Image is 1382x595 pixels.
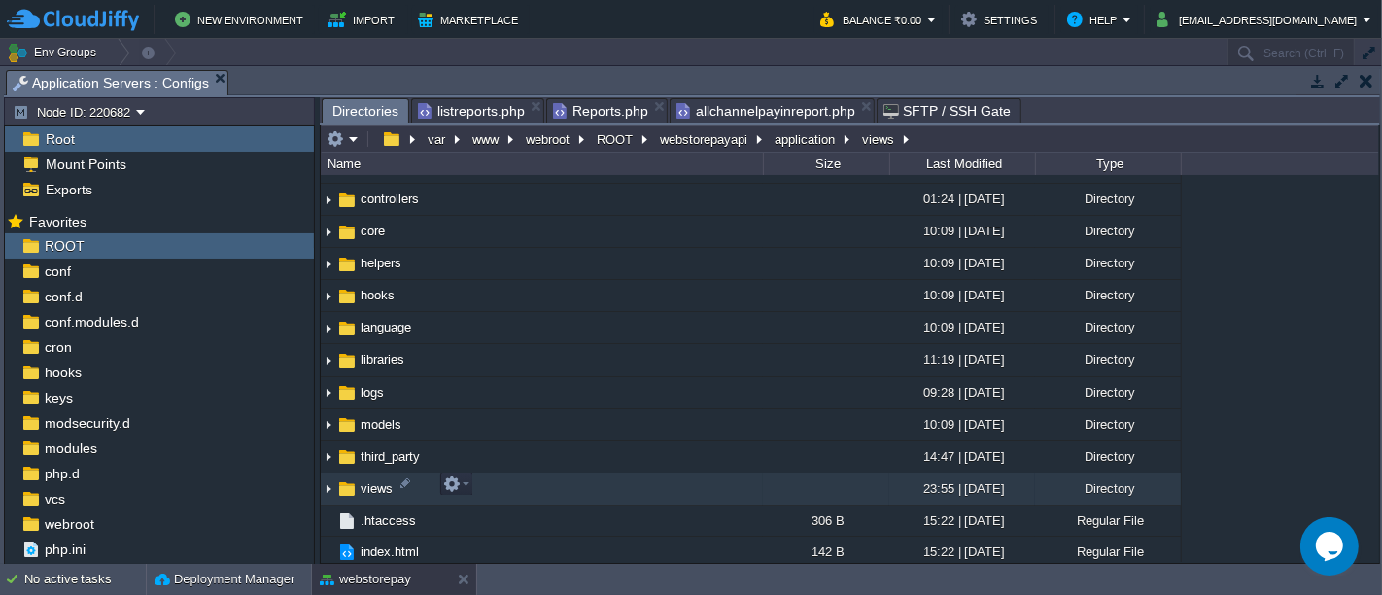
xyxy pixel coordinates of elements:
[25,213,89,230] span: Favorites
[425,130,450,148] button: var
[859,130,899,148] button: views
[891,153,1035,175] div: Last Modified
[358,448,423,465] a: third_party
[1035,344,1181,374] div: Directory
[41,288,86,305] span: conf.d
[358,512,419,529] span: .htaccess
[155,570,294,589] button: Deployment Manager
[418,8,524,31] button: Marketplace
[332,99,398,123] span: Directories
[41,439,100,457] a: modules
[41,465,83,482] a: php.d
[13,103,136,121] button: Node ID: 220682
[321,410,336,440] img: AMDAwAAAACH5BAEAAAAALAAAAAABAAEAAAICRAEAOw==
[889,312,1035,342] div: 10:09 | [DATE]
[1035,377,1181,407] div: Directory
[358,480,396,497] a: views
[418,99,525,122] span: listreports.php
[7,39,103,66] button: Env Groups
[24,564,146,595] div: No active tasks
[820,8,927,31] button: Balance ₹0.00
[1067,8,1123,31] button: Help
[321,506,336,536] img: AMDAwAAAACH5BAEAAAAALAAAAAABAAEAAAICRAEAOw==
[42,130,78,148] span: Root
[889,506,1035,536] div: 15:22 | [DATE]
[41,541,88,558] a: php.ini
[1035,441,1181,472] div: Directory
[358,223,388,239] a: core
[889,216,1035,246] div: 10:09 | [DATE]
[321,185,336,215] img: AMDAwAAAACH5BAEAAAAALAAAAAABAAEAAAICRAEAOw==
[358,543,422,560] a: index.html
[336,350,358,371] img: AMDAwAAAACH5BAEAAAAALAAAAAABAAEAAAICRAEAOw==
[328,8,400,31] button: Import
[657,130,752,148] button: webstorepayapi
[358,287,397,303] a: hooks
[763,506,889,536] div: 306 B
[41,490,68,507] a: vcs
[42,181,95,198] span: Exports
[42,156,129,173] a: Mount Points
[41,262,74,280] a: conf
[336,542,358,563] img: AMDAwAAAACH5BAEAAAAALAAAAAABAAEAAAICRAEAOw==
[889,537,1035,567] div: 15:22 | [DATE]
[1035,280,1181,310] div: Directory
[336,318,358,339] img: AMDAwAAAACH5BAEAAAAALAAAAAABAAEAAAICRAEAOw==
[321,249,336,279] img: AMDAwAAAACH5BAEAAAAALAAAAAABAAEAAAICRAEAOw==
[883,99,1011,122] span: SFTP / SSH Gate
[763,537,889,567] div: 142 B
[321,281,336,311] img: AMDAwAAAACH5BAEAAAAALAAAAAABAAEAAAICRAEAOw==
[175,8,309,31] button: New Environment
[411,98,544,122] li: /var/www/webroot/ROOT/webstorepayapi/application/views/mainadmin/reports/listreports.php
[41,313,142,331] span: conf.modules.d
[321,313,336,343] img: AMDAwAAAACH5BAEAAAAALAAAAAABAAEAAAICRAEAOw==
[336,382,358,403] img: AMDAwAAAACH5BAEAAAAALAAAAAABAAEAAAICRAEAOw==
[336,254,358,275] img: AMDAwAAAACH5BAEAAAAALAAAAAABAAEAAAICRAEAOw==
[889,184,1035,214] div: 01:24 | [DATE]
[469,130,503,148] button: www
[336,190,358,211] img: AMDAwAAAACH5BAEAAAAALAAAAAABAAEAAAICRAEAOw==
[321,125,1379,153] input: Click to enter the path
[358,191,422,207] span: controllers
[676,99,855,122] span: allchannelpayinreport.php
[889,280,1035,310] div: 10:09 | [DATE]
[765,153,889,175] div: Size
[1035,216,1181,246] div: Directory
[594,130,638,148] button: ROOT
[772,130,840,148] button: application
[1300,517,1363,576] iframe: chat widget
[336,414,358,436] img: AMDAwAAAACH5BAEAAAAALAAAAAABAAEAAAICRAEAOw==
[321,474,336,505] img: AMDAwAAAACH5BAEAAAAALAAAAAABAAEAAAICRAEAOw==
[889,344,1035,374] div: 11:19 | [DATE]
[670,98,875,122] li: /var/www/webroot/ROOT/webstorepayapi/application/views/mainadmin/reports/allchannelpayinreport.php
[358,319,414,335] a: language
[889,248,1035,278] div: 10:09 | [DATE]
[41,237,87,255] a: ROOT
[1035,537,1181,567] div: Regular File
[889,441,1035,472] div: 14:47 | [DATE]
[41,414,133,432] a: modsecurity.d
[358,351,407,367] a: libraries
[41,389,76,406] a: keys
[321,217,336,247] img: AMDAwAAAACH5BAEAAAAALAAAAAABAAEAAAICRAEAOw==
[889,377,1035,407] div: 09:28 | [DATE]
[1035,409,1181,439] div: Directory
[336,510,358,532] img: AMDAwAAAACH5BAEAAAAALAAAAAABAAEAAAICRAEAOw==
[961,8,1043,31] button: Settings
[321,378,336,408] img: AMDAwAAAACH5BAEAAAAALAAAAAABAAEAAAICRAEAOw==
[358,416,404,433] a: models
[336,446,358,468] img: AMDAwAAAACH5BAEAAAAALAAAAAABAAEAAAICRAEAOw==
[1157,8,1363,31] button: [EMAIL_ADDRESS][DOMAIN_NAME]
